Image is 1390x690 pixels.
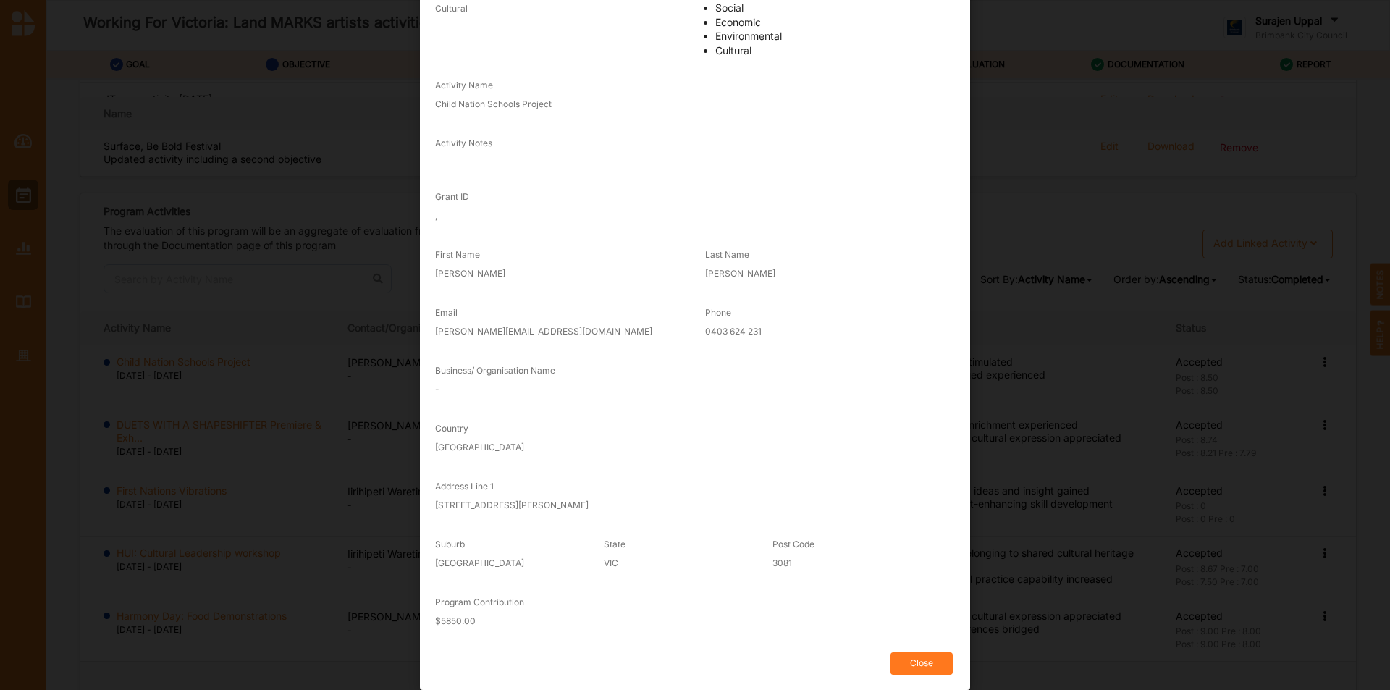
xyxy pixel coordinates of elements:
label: Business/ Organisation Name [435,364,555,376]
label: [GEOGRAPHIC_DATA] [435,441,524,453]
label: Post Code [772,538,814,550]
label: 3081 [772,557,792,569]
label: Grant ID [435,190,469,203]
label: [GEOGRAPHIC_DATA] [435,557,524,569]
li: Social [715,1,955,15]
label: Address Line 1 [435,480,494,492]
li: Environmental [715,29,955,43]
label: Email [435,306,458,319]
label: State [604,538,625,550]
button: Close [890,652,953,675]
label: [STREET_ADDRESS][PERSON_NAME] [435,499,589,511]
label: Country [435,422,468,434]
label: Child Nation Schools Project [435,98,552,110]
label: 0403 624 231 [705,325,762,337]
label: Activity Name [435,79,493,91]
label: [PERSON_NAME] [705,267,775,279]
li: Economic [715,15,955,30]
label: Program Contribution [435,596,524,608]
label: $ 5850.00 [435,615,476,627]
li: Cultural [715,43,955,58]
label: Last Name [705,248,749,261]
label: [PERSON_NAME][EMAIL_ADDRESS][DOMAIN_NAME] [435,325,652,337]
label: Suburb [435,538,465,550]
label: [PERSON_NAME] [435,267,505,279]
label: , [435,209,437,222]
label: First Name [435,248,480,261]
label: - [435,383,439,395]
label: Cultural [435,2,468,14]
label: Phone [705,306,731,319]
label: VIC [604,557,618,569]
label: Activity Notes [435,137,492,149]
